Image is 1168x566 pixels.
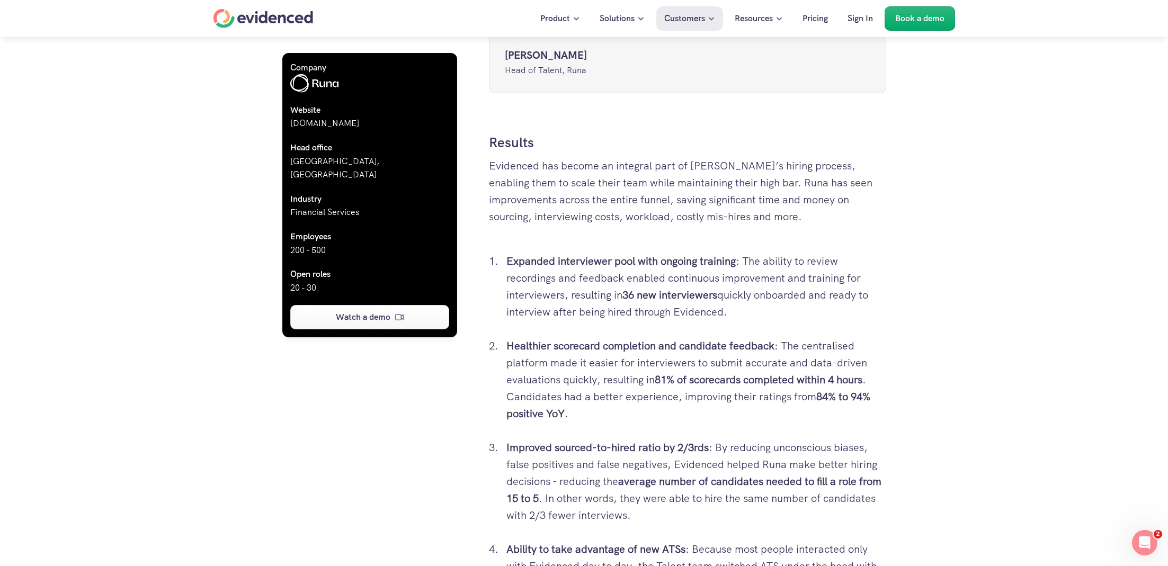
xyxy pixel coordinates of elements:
[540,12,570,25] p: Product
[290,192,449,206] h6: Industry
[505,47,870,64] h5: [PERSON_NAME]
[290,206,449,220] p: Financial Services
[290,281,449,295] p: 20 - 30
[290,306,449,330] a: Watch a demo
[506,474,884,505] strong: average number of candidates needed to fill a role from 15 to 5
[290,141,449,155] h6: Head office
[213,9,313,28] a: Home
[290,244,449,257] p: 200 - 500
[1132,530,1157,555] iframe: Intercom live chat
[290,267,449,281] h6: Open roles
[885,6,955,31] a: Book a demo
[895,12,944,25] p: Book a demo
[803,12,828,25] p: Pricing
[840,6,881,31] a: Sign In
[655,373,794,387] strong: 81% of scorecards completed
[664,12,705,25] p: Customers
[637,288,717,302] strong: new interviewers
[506,253,886,337] p: : The ability to review recordings and feedback enabled continuous improvement and training for i...
[735,12,773,25] p: Resources
[506,254,736,268] strong: Expanded interviewer pool with ongoing training
[795,6,836,31] a: Pricing
[505,64,870,77] p: Head of Talent, Runa
[506,390,873,420] strong: 84% to 94% positive YoY
[290,155,449,182] p: [GEOGRAPHIC_DATA], [GEOGRAPHIC_DATA]
[506,337,886,439] p: : The centralised platform made it easier for interviewers to submit accurate and data-driven eva...
[290,61,449,75] h6: Company
[506,441,709,454] strong: Improved sourced-to-hired ratio by 2/3rds
[797,373,862,387] strong: within 4 hours
[506,339,774,353] strong: Healthier scorecard completion and candidate feedback
[622,288,634,302] strong: 36
[489,157,886,242] div: Evidenced has become an integral part of [PERSON_NAME]’s hiring process, enabling them to scale t...
[336,311,390,325] p: Watch a demo
[506,542,685,556] strong: Ability to take advantage of new ATSs
[290,103,449,117] h6: Website
[489,133,534,151] strong: Results
[848,12,873,25] p: Sign In
[290,118,359,129] a: [DOMAIN_NAME]
[290,230,449,244] h6: Employees
[1154,530,1162,538] span: 2
[600,12,635,25] p: Solutions
[506,439,886,541] p: : By reducing unconscious biases, false positives and false negatives, Evidenced helped Runa make...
